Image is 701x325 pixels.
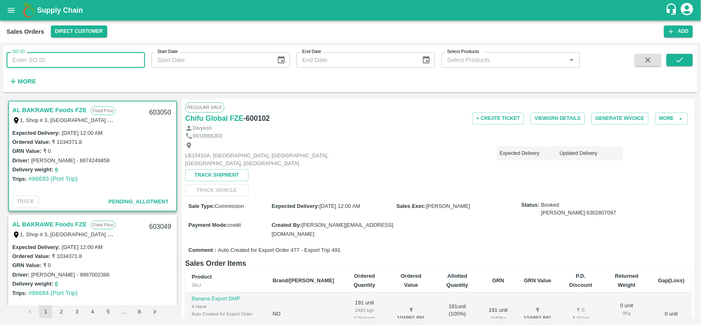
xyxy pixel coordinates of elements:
label: Status: [522,201,540,209]
label: [DATE] 12:00 AM [62,244,102,250]
span: Booked [541,201,616,217]
div: account of current user [680,2,694,19]
button: Go to page 3 [70,305,83,318]
span: Auto Created for Export Order 477 - Export Trip 491 [218,247,340,254]
b: Ordered Value [401,273,422,288]
label: End Date [302,48,321,55]
input: Select Products [444,55,564,65]
p: 9910066303 [193,132,222,140]
label: Driver: [12,157,30,164]
p: LB15410A, [GEOGRAPHIC_DATA], [GEOGRAPHIC_DATA], [GEOGRAPHIC_DATA], [GEOGRAPHIC_DATA] [185,152,370,167]
p: Banana Export DMP [192,295,260,303]
label: ₹ 1034371.8 [52,139,82,145]
label: ₹ 1034371.8 [52,253,82,259]
b: Ordered Quantity [354,273,375,288]
button: Go to page 4 [86,305,99,318]
label: GRN Value: [12,262,41,268]
h6: Sales Order Items [185,258,691,269]
label: 1, Shop # 3, [GEOGRAPHIC_DATA] – central fruits and vegetables market, , , , , [GEOGRAPHIC_DATA] [20,231,267,237]
b: Gap(Loss) [658,277,685,284]
span: [PERSON_NAME] [426,203,470,209]
button: page 1 [39,305,52,318]
img: logo [21,2,37,18]
label: Driver: [12,272,30,278]
b: Returned Weight [615,273,639,288]
div: Sales Orders [7,26,44,37]
input: Start Date [152,52,270,68]
button: Go to page 8 [133,305,146,318]
label: [DATE] 12:00 AM [62,130,102,136]
a: AL BAKRAWE Foods FZE [12,219,87,230]
div: … [117,308,130,316]
button: + Create Ticket [472,113,524,124]
div: 4 Hand [192,303,260,310]
input: Enter SO ID [7,52,145,68]
label: ₹ 0 [43,262,51,268]
label: Trips: [12,176,27,182]
label: Expected Delivery : [271,203,319,209]
label: Expected Delivery : [12,130,60,136]
button: Track Shipment [185,169,248,181]
button: Go to page 2 [55,305,68,318]
button: More [655,113,688,124]
button: Go to next page [148,305,161,318]
input: End Date [296,52,415,68]
div: 603050 [144,103,176,122]
label: Trips: [12,290,27,296]
label: Delivery weight: [12,166,53,173]
b: Product [192,274,212,280]
label: GRN Value: [12,148,41,154]
label: Comment : [188,247,216,254]
label: Start Date [157,48,178,55]
button: Choose date [418,52,434,68]
label: Select Products [447,48,479,55]
div: SKU [192,281,260,289]
a: #86694 (Port Trip) [28,290,78,296]
div: 191 unit [487,307,509,322]
button: ViewGRN Details [531,113,585,124]
span: [DATE] 12:00 AM [319,203,360,209]
strong: More [18,78,36,85]
div: 603049 [144,217,176,237]
button: Go to page 5 [101,305,115,318]
label: [PERSON_NAME] - 9987002386 [31,272,110,278]
button: Generate Invoice [591,113,648,124]
div: ₹ 0 [566,307,595,314]
label: Expected Delivery : [12,244,60,250]
b: GRN [492,277,504,284]
b: Allotted Quantity [446,273,468,288]
label: SO ID [12,48,25,55]
label: Ordered Value: [12,139,50,145]
p: Fixed Price [91,106,115,115]
span: Commission [215,203,244,209]
a: #86693 (Port Trip) [28,175,78,182]
b: GRN Value [524,277,551,284]
span: [PERSON_NAME][EMAIL_ADDRESS][DOMAIN_NAME] [271,222,393,237]
div: customer-support [665,3,680,18]
nav: pagination navigation [22,305,163,318]
label: 1, Shop # 3, [GEOGRAPHIC_DATA] – central fruits and vegetables market, , , , , [GEOGRAPHIC_DATA] [20,117,267,123]
a: Chifu Global FZE [185,113,244,124]
a: AL BAKRAWE Foods FZE [12,105,87,115]
div: 2483 Kg [487,314,509,322]
b: Brand/[PERSON_NAME] [273,277,334,284]
label: Delivery weight: [12,281,53,287]
p: Divyesh [193,124,211,132]
a: Supply Chain [37,5,665,16]
div: ₹ 0 / Unit [566,314,595,322]
span: Regular Sale [185,102,224,112]
label: Created By : [271,222,301,228]
p: Fixed Price [91,221,115,229]
label: Payment Mode : [188,222,228,228]
label: Sales Exec : [397,203,426,209]
div: 0 Kg [609,309,645,317]
b: P.D. Discount [569,273,592,288]
button: Add [664,25,693,37]
label: Ordered Value: [12,253,50,259]
button: 0 [55,165,58,175]
label: [PERSON_NAME] - 8874249858 [31,157,110,164]
b: Supply Chain [37,6,83,14]
p: Updated Delivery [560,150,620,157]
p: Expected Delivery [500,150,560,157]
